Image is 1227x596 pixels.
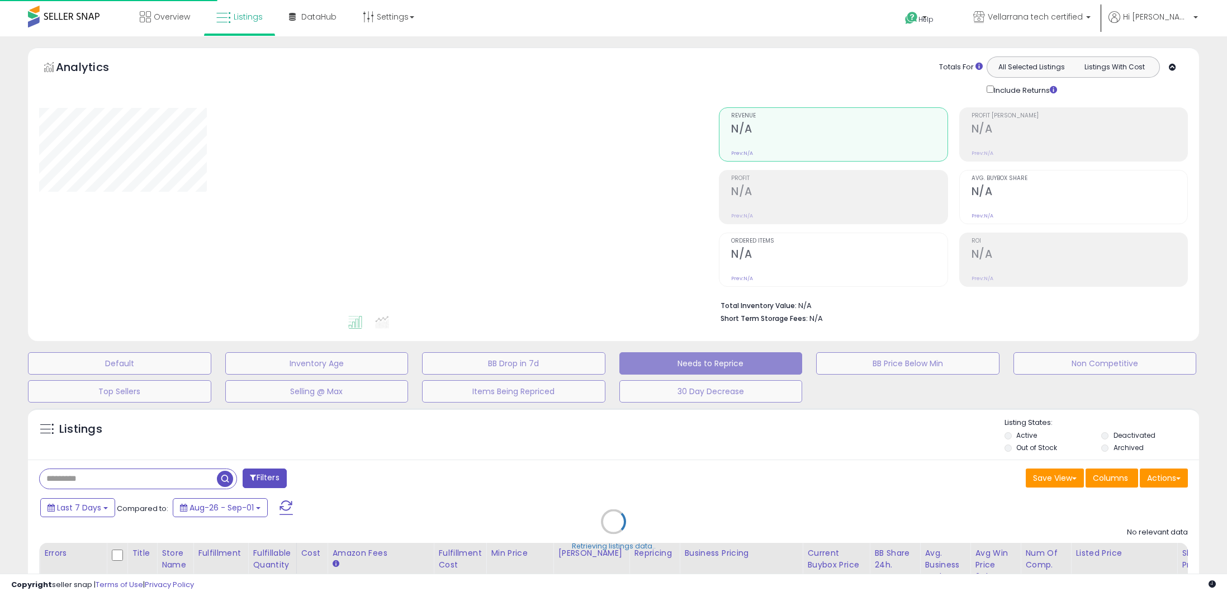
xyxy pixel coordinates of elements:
a: Hi [PERSON_NAME] [1108,11,1198,36]
strong: Copyright [11,579,52,590]
b: Short Term Storage Fees: [721,314,808,323]
small: Prev: N/A [731,150,753,157]
span: Overview [154,11,190,22]
div: Retrieving listings data.. [572,541,656,551]
h2: N/A [972,185,1187,200]
h2: N/A [731,122,947,138]
li: N/A [721,298,1179,311]
span: ROI [972,238,1187,244]
div: Totals For [939,62,983,73]
button: Listings With Cost [1073,60,1156,74]
button: Items Being Repriced [422,380,605,403]
span: N/A [809,313,823,324]
small: Prev: N/A [972,212,993,219]
span: Help [918,15,934,24]
button: 30 Day Decrease [619,380,803,403]
small: Prev: N/A [731,212,753,219]
button: BB Drop in 7d [422,352,605,375]
span: Vellarrana tech certified [988,11,1083,22]
div: seller snap | | [11,580,194,590]
span: DataHub [301,11,337,22]
small: Prev: N/A [731,275,753,282]
button: Selling @ Max [225,380,409,403]
button: Default [28,352,211,375]
span: Listings [234,11,263,22]
h2: N/A [731,185,947,200]
div: Include Returns [978,83,1070,96]
span: Profit [PERSON_NAME] [972,113,1187,119]
span: Avg. Buybox Share [972,176,1187,182]
button: Needs to Reprice [619,352,803,375]
h2: N/A [972,248,1187,263]
b: Total Inventory Value: [721,301,797,310]
button: BB Price Below Min [816,352,999,375]
button: All Selected Listings [990,60,1073,74]
h5: Analytics [56,59,131,78]
small: Prev: N/A [972,150,993,157]
button: Top Sellers [28,380,211,403]
small: Prev: N/A [972,275,993,282]
span: Hi [PERSON_NAME] [1123,11,1190,22]
h2: N/A [731,248,947,263]
h2: N/A [972,122,1187,138]
button: Inventory Age [225,352,409,375]
a: Help [896,3,955,36]
i: Get Help [904,11,918,25]
span: Profit [731,176,947,182]
span: Ordered Items [731,238,947,244]
button: Non Competitive [1013,352,1197,375]
span: Revenue [731,113,947,119]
